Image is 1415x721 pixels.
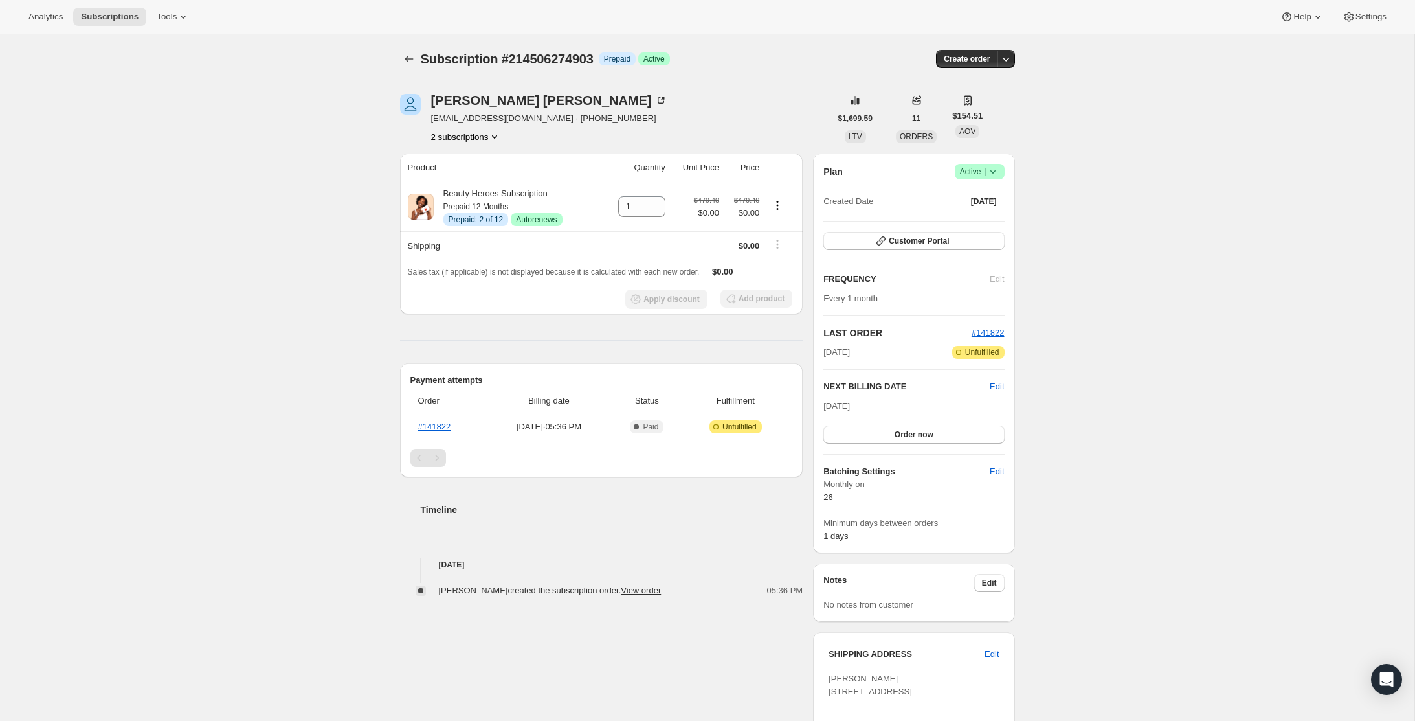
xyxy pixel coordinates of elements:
span: Edit [985,648,999,661]
div: Beauty Heroes Subscription [434,187,563,226]
span: | [984,166,986,177]
button: Product actions [767,198,788,212]
th: Unit Price [669,154,723,182]
div: Open Intercom Messenger [1371,664,1402,695]
span: Devon Amelia Stubbs [400,94,421,115]
span: Unfulfilled [965,347,999,358]
span: Every 1 month [823,293,878,303]
button: Edit [990,380,1004,393]
th: Quantity [602,154,669,182]
span: [DATE] [971,196,997,207]
span: Edit [990,465,1004,478]
button: Edit [982,461,1012,482]
span: Minimum days between orders [823,517,1004,530]
th: Shipping [400,231,603,260]
span: Active [960,165,999,178]
span: Create order [944,54,990,64]
th: Order [410,387,487,415]
span: No notes from customer [823,600,913,610]
a: #141822 [418,422,451,431]
span: [DATE] · 05:36 PM [490,420,607,433]
span: Customer Portal [889,236,949,246]
button: #141822 [972,326,1005,339]
span: LTV [849,132,862,141]
span: AOV [959,127,975,136]
nav: Pagination [410,449,793,467]
button: Subscriptions [73,8,146,26]
span: 26 [823,492,832,502]
button: Analytics [21,8,71,26]
button: Edit [977,644,1007,665]
th: Product [400,154,603,182]
h2: LAST ORDER [823,326,972,339]
span: Billing date [490,395,607,407]
span: Order now [895,429,933,440]
h2: Timeline [421,503,803,516]
span: Fulfillment [686,395,785,407]
button: Tools [149,8,197,26]
span: Prepaid: 2 of 12 [449,214,504,225]
h3: Notes [823,574,974,592]
small: $479.40 [694,196,719,204]
span: Monthly on [823,478,1004,491]
span: [DATE] [823,346,850,359]
h2: Payment attempts [410,374,793,387]
a: View order [621,586,661,595]
button: Settings [1335,8,1394,26]
span: Prepaid [604,54,630,64]
span: Edit [982,578,997,588]
button: Product actions [431,130,502,143]
span: $154.51 [952,109,983,122]
span: $0.00 [712,267,733,277]
h6: Batching Settings [823,465,990,478]
button: Edit [974,574,1005,592]
small: Prepaid 12 Months [443,202,509,211]
button: Subscriptions [400,50,418,68]
span: [EMAIL_ADDRESS][DOMAIN_NAME] · [PHONE_NUMBER] [431,112,667,125]
button: Create order [936,50,997,68]
span: $0.00 [739,241,760,251]
th: Price [723,154,763,182]
span: Settings [1355,12,1387,22]
span: Help [1293,12,1311,22]
button: Help [1273,8,1331,26]
span: Autorenews [516,214,557,225]
h2: FREQUENCY [823,273,990,286]
span: [PERSON_NAME] [STREET_ADDRESS] [829,674,912,696]
img: product img [408,194,434,220]
span: Unfulfilled [722,422,757,432]
button: Customer Portal [823,232,1004,250]
button: Order now [823,426,1004,444]
span: Sales tax (if applicable) is not displayed because it is calculated with each new order. [408,268,700,277]
span: [PERSON_NAME] created the subscription order. [439,586,662,595]
h4: [DATE] [400,558,803,571]
span: 05:36 PM [767,584,803,597]
span: ORDERS [900,132,933,141]
span: [DATE] [823,401,850,411]
span: Paid [643,422,658,432]
span: Active [643,54,665,64]
span: $1,699.59 [838,113,873,124]
small: $479.40 [734,196,759,204]
button: $1,699.59 [830,109,880,128]
span: 1 days [823,531,848,541]
span: Subscriptions [81,12,139,22]
span: $0.00 [694,207,719,220]
span: $0.00 [727,207,759,220]
h3: SHIPPING ADDRESS [829,648,985,661]
button: Shipping actions [767,237,788,251]
span: Status [615,395,678,407]
span: 11 [912,113,920,124]
a: #141822 [972,328,1005,338]
button: [DATE] [963,192,1005,211]
h2: NEXT BILLING DATE [823,380,990,393]
span: Analytics [28,12,63,22]
span: Subscription #214506274903 [421,52,594,66]
button: 11 [904,109,928,128]
div: [PERSON_NAME] [PERSON_NAME] [431,94,667,107]
span: Tools [157,12,177,22]
h2: Plan [823,165,843,178]
span: Created Date [823,195,873,208]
